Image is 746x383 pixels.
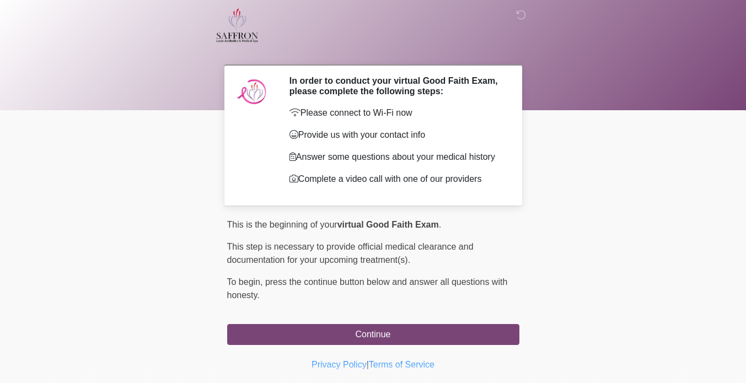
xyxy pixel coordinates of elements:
p: Provide us with your contact info [289,128,503,142]
img: Saffron Laser Aesthetics and Medical Spa Logo [216,8,259,42]
span: This is the beginning of your [227,220,337,229]
h2: In order to conduct your virtual Good Faith Exam, please complete the following steps: [289,75,503,96]
a: Terms of Service [369,360,434,369]
strong: virtual Good Faith Exam [337,220,439,229]
p: Please connect to Wi-Fi now [289,106,503,120]
span: This step is necessary to provide official medical clearance and documentation for your upcoming ... [227,242,474,265]
a: Privacy Policy [312,360,367,369]
p: Answer some questions about your medical history [289,150,503,164]
button: Continue [227,324,519,345]
span: . [439,220,441,229]
img: Agent Avatar [235,75,269,109]
a: | [367,360,369,369]
span: To begin, [227,277,265,287]
p: Complete a video call with one of our providers [289,172,503,186]
span: press the continue button below and answer all questions with honesty. [227,277,508,300]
